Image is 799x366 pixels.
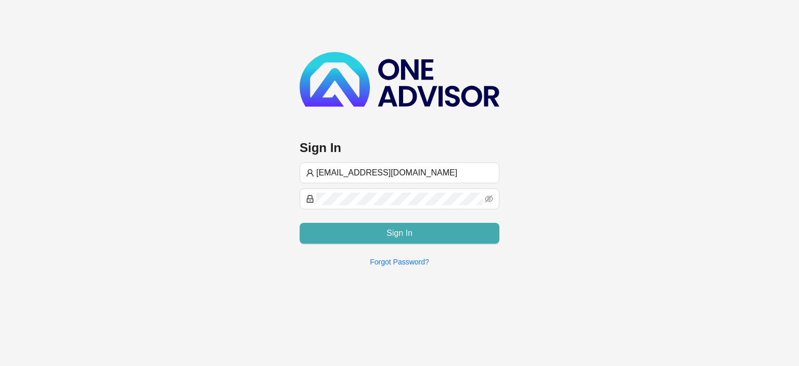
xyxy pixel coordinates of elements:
h3: Sign In [300,140,499,156]
span: Sign In [386,227,413,239]
input: Username [316,167,493,179]
span: user [306,169,314,177]
span: eye-invisible [485,195,493,203]
span: lock [306,195,314,203]
a: Forgot Password? [370,258,429,266]
button: Sign In [300,223,499,244]
img: b89e593ecd872904241dc73b71df2e41-logo-dark.svg [300,52,499,107]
